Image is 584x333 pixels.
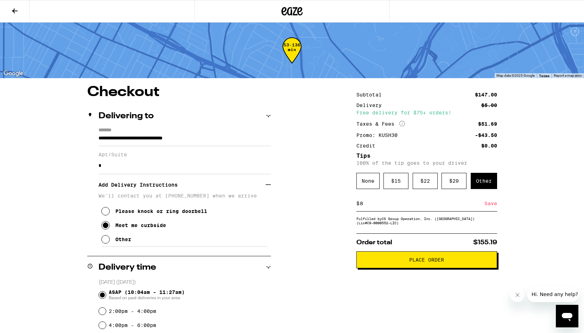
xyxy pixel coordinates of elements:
button: Place Order [356,251,497,268]
span: Based on past deliveries in your area [109,295,185,301]
div: Credit [356,143,380,148]
iframe: Close message [510,288,525,302]
div: Please knock or ring doorbell [115,208,207,214]
div: Subtotal [356,92,387,97]
a: Terms [539,74,550,78]
div: Other [115,237,131,242]
div: 53-136 min [283,43,301,69]
div: Fulfilled by CS Group Operation, Inc. ([GEOGRAPHIC_DATA]) (Lic# C9-0000552-LIC ) [356,216,497,225]
button: Other [101,232,131,246]
div: Free delivery for $75+ orders! [356,110,497,115]
div: Meet me curbside [115,222,166,228]
span: Map data ©2025 Google [496,74,535,77]
h1: Checkout [87,85,271,99]
button: Please knock or ring doorbell [101,204,207,218]
h3: Add Delivery Instructions [99,177,266,193]
div: $0.00 [481,143,497,148]
button: Meet me curbside [101,218,166,232]
a: Report a map error [554,74,582,77]
div: $147.00 [475,92,497,97]
p: We'll contact you at [PHONE_NUMBER] when we arrive [99,193,271,199]
div: Promo: KUSH30 [356,133,402,138]
label: 4:00pm - 6:00pm [109,322,156,328]
div: $ 15 [383,173,408,189]
div: Taxes & Fees [356,121,405,127]
div: Delivery [356,103,387,108]
div: $51.69 [478,121,497,126]
div: Other [471,173,497,189]
h2: Delivery time [99,263,156,272]
div: $ [356,196,360,211]
h5: Tips [356,153,497,159]
div: $5.00 [481,103,497,108]
p: 100% of the tip goes to your driver [356,160,497,166]
img: Google [2,69,25,78]
input: 0 [360,200,484,207]
div: $ 29 [442,173,466,189]
label: Apt/Suite [99,152,271,157]
span: Place Order [409,257,444,262]
iframe: Message from company [527,287,578,302]
div: -$43.50 [475,133,497,138]
span: Order total [356,239,392,246]
label: 2:00pm - 4:00pm [109,308,156,314]
div: None [356,173,380,189]
div: Save [484,196,497,211]
div: $ 22 [413,173,438,189]
a: Open this area in Google Maps (opens a new window) [2,69,25,78]
iframe: Button to launch messaging window [556,305,578,327]
p: [DATE] ([DATE]) [99,279,271,286]
h2: Delivering to [99,112,154,120]
span: ASAP (10:04am - 11:27am) [109,289,185,301]
span: $155.19 [473,239,497,246]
